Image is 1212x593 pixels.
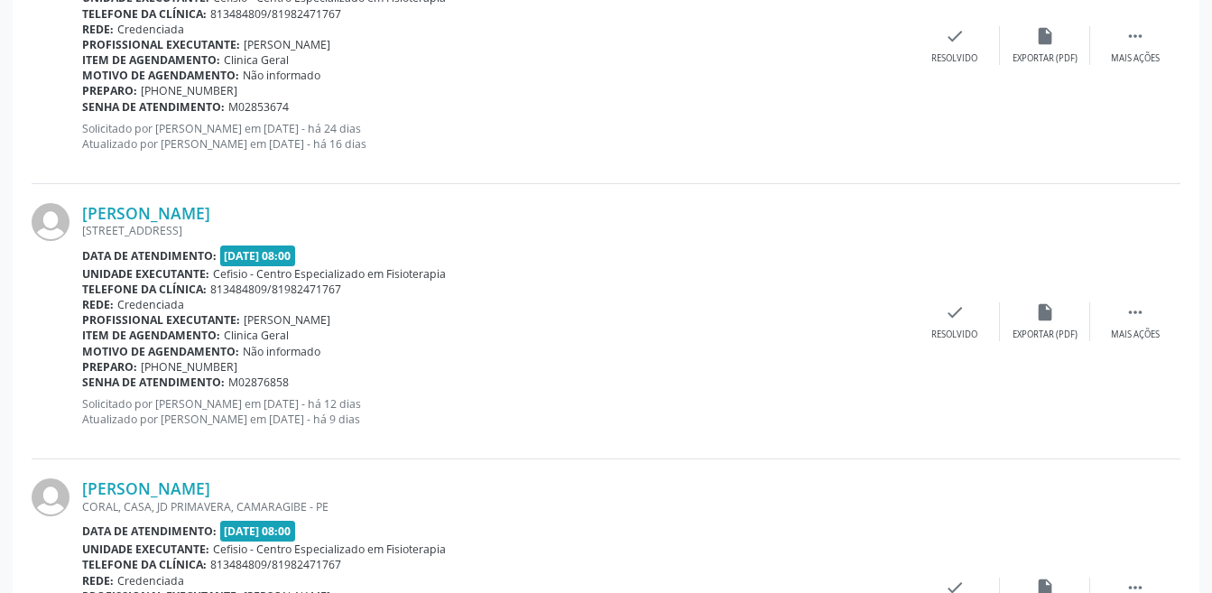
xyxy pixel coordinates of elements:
[1035,302,1055,322] i: insert_drive_file
[244,312,330,328] span: [PERSON_NAME]
[82,52,220,68] b: Item de agendamento:
[1035,26,1055,46] i: insert_drive_file
[82,557,207,572] b: Telefone da clínica:
[32,478,69,516] img: img
[82,223,910,238] div: [STREET_ADDRESS]
[82,297,114,312] b: Rede:
[945,26,965,46] i: check
[82,573,114,588] b: Rede:
[220,521,296,542] span: [DATE] 08:00
[82,68,239,83] b: Motivo de agendamento:
[82,99,225,115] b: Senha de atendimento:
[82,359,137,375] b: Preparo:
[82,266,209,282] b: Unidade executante:
[224,328,289,343] span: Clinica Geral
[228,375,289,390] span: M02876858
[82,37,240,52] b: Profissional executante:
[82,328,220,343] b: Item de agendamento:
[117,573,184,588] span: Credenciada
[210,557,341,572] span: 813484809/81982471767
[82,203,210,223] a: [PERSON_NAME]
[82,83,137,98] b: Preparo:
[82,542,209,557] b: Unidade executante:
[931,52,977,65] div: Resolvido
[82,499,910,514] div: CORAL, CASA, JD PRIMAVERA, CAMARAGIBE - PE
[1125,302,1145,322] i: 
[224,52,289,68] span: Clinica Geral
[244,37,330,52] span: [PERSON_NAME]
[82,344,239,359] b: Motivo de agendamento:
[82,248,217,264] b: Data de atendimento:
[82,121,910,152] p: Solicitado por [PERSON_NAME] em [DATE] - há 24 dias Atualizado por [PERSON_NAME] em [DATE] - há 1...
[931,329,977,341] div: Resolvido
[1125,26,1145,46] i: 
[243,68,320,83] span: Não informado
[117,22,184,37] span: Credenciada
[228,99,289,115] span: M02853674
[213,266,446,282] span: Cefisio - Centro Especializado em Fisioterapia
[141,359,237,375] span: [PHONE_NUMBER]
[141,83,237,98] span: [PHONE_NUMBER]
[82,282,207,297] b: Telefone da clínica:
[82,6,207,22] b: Telefone da clínica:
[82,396,910,427] p: Solicitado por [PERSON_NAME] em [DATE] - há 12 dias Atualizado por [PERSON_NAME] em [DATE] - há 9...
[82,375,225,390] b: Senha de atendimento:
[213,542,446,557] span: Cefisio - Centro Especializado em Fisioterapia
[82,524,217,539] b: Data de atendimento:
[210,282,341,297] span: 813484809/81982471767
[945,302,965,322] i: check
[82,478,210,498] a: [PERSON_NAME]
[1111,329,1160,341] div: Mais ações
[82,22,114,37] b: Rede:
[32,203,69,241] img: img
[1013,52,1078,65] div: Exportar (PDF)
[220,246,296,266] span: [DATE] 08:00
[117,297,184,312] span: Credenciada
[1111,52,1160,65] div: Mais ações
[82,312,240,328] b: Profissional executante:
[1013,329,1078,341] div: Exportar (PDF)
[243,344,320,359] span: Não informado
[210,6,341,22] span: 813484809/81982471767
